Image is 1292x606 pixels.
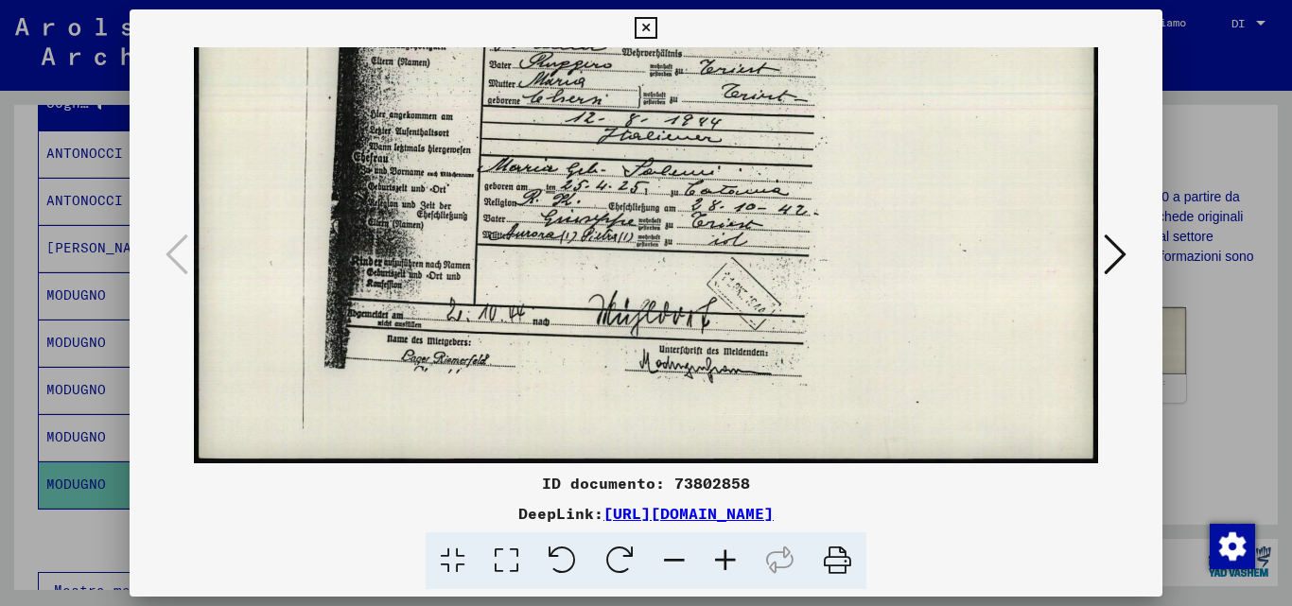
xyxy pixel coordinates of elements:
[518,504,603,523] font: DeepLink:
[1210,524,1255,569] img: Modifica consenso
[542,474,750,493] font: ID documento: 73802858
[603,504,774,523] a: [URL][DOMAIN_NAME]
